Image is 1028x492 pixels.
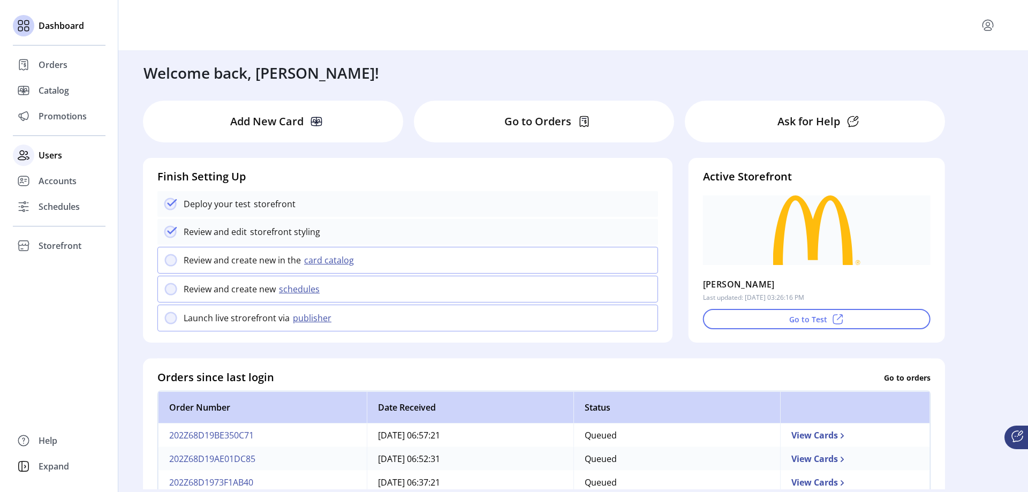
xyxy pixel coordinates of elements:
[39,19,84,32] span: Dashboard
[504,113,571,130] p: Go to Orders
[884,372,931,383] p: Go to orders
[157,369,274,385] h4: Orders since last login
[367,447,573,471] td: [DATE] 06:52:31
[184,254,301,267] p: Review and create new in the
[230,113,304,130] p: Add New Card
[251,198,296,210] p: storefront
[184,198,251,210] p: Deploy your test
[39,239,81,252] span: Storefront
[777,113,840,130] p: Ask for Help
[247,225,320,238] p: storefront styling
[39,84,69,97] span: Catalog
[184,312,290,324] p: Launch live strorefront via
[184,225,247,238] p: Review and edit
[703,293,804,302] p: Last updated: [DATE] 03:26:16 PM
[39,110,87,123] span: Promotions
[158,391,367,423] th: Order Number
[703,169,931,185] h4: Active Storefront
[573,447,780,471] td: Queued
[39,175,77,187] span: Accounts
[39,434,57,447] span: Help
[276,283,326,296] button: schedules
[780,447,930,471] td: View Cards
[184,283,276,296] p: Review and create new
[39,149,62,162] span: Users
[367,423,573,447] td: [DATE] 06:57:21
[703,276,775,293] p: [PERSON_NAME]
[39,58,67,71] span: Orders
[301,254,360,267] button: card catalog
[780,423,930,447] td: View Cards
[39,460,69,473] span: Expand
[703,309,931,329] button: Go to Test
[143,62,379,84] h3: Welcome back, [PERSON_NAME]!
[290,312,338,324] button: publisher
[573,423,780,447] td: Queued
[367,391,573,423] th: Date Received
[157,169,658,185] h4: Finish Setting Up
[39,200,80,213] span: Schedules
[158,447,367,471] td: 202Z68D19AE01DC85
[573,391,780,423] th: Status
[158,423,367,447] td: 202Z68D19BE350C71
[979,17,996,34] button: menu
